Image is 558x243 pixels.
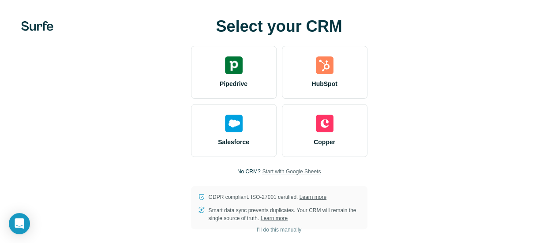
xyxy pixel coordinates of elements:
[225,56,243,74] img: pipedrive's logo
[225,115,243,132] img: salesforce's logo
[311,79,337,88] span: HubSpot
[316,115,333,132] img: copper's logo
[191,18,367,35] h1: Select your CRM
[257,226,301,234] span: I’ll do this manually
[314,138,335,146] span: Copper
[262,168,321,176] button: Start with Google Sheets
[300,194,326,200] a: Learn more
[209,206,360,222] p: Smart data sync prevents duplicates. Your CRM will remain the single source of truth.
[220,79,247,88] span: Pipedrive
[251,223,307,236] button: I’ll do this manually
[261,215,288,221] a: Learn more
[237,168,261,176] p: No CRM?
[9,213,30,234] div: Open Intercom Messenger
[209,193,326,201] p: GDPR compliant. ISO-27001 certified.
[21,21,53,31] img: Surfe's logo
[218,138,249,146] span: Salesforce
[316,56,333,74] img: hubspot's logo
